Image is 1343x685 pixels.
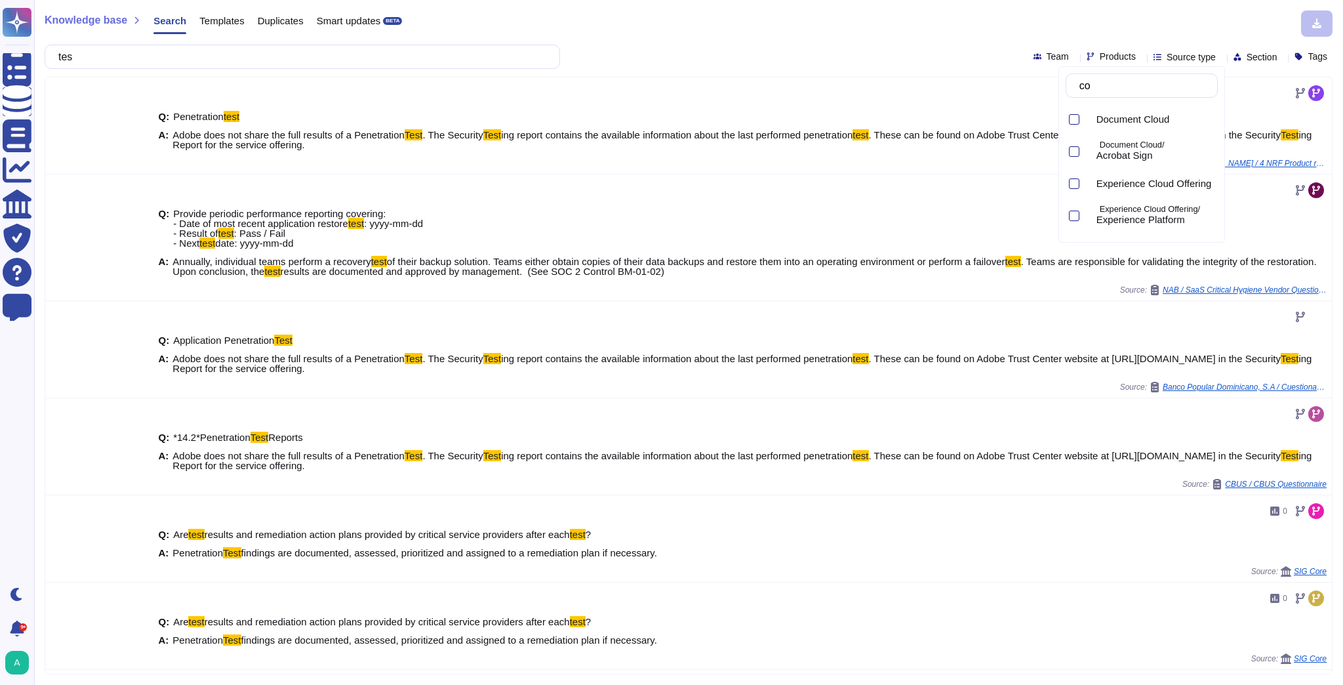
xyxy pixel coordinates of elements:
span: Source: [1251,566,1327,577]
span: Source: [1182,479,1327,489]
div: Document Cloud [1086,112,1091,127]
span: Team [1047,52,1069,61]
span: ing report contains the available information about the last performed penetration [501,450,852,461]
span: ? [586,616,591,627]
span: ing report contains the available information about the last performed penetration [501,353,852,364]
img: user [5,651,29,675]
span: Templates [199,16,244,26]
span: findings are documented, assessed, prioritized and assigned to a remediation plan if necessary. [241,547,657,558]
span: : Pass / Fail - Next [173,228,285,249]
b: A: [158,548,169,558]
div: Analytics [1086,233,1218,262]
mark: Test [223,634,241,646]
span: Duplicates [258,16,304,26]
b: A: [158,635,169,645]
span: Experience Cloud Offering [1096,178,1212,190]
span: 0 [1283,594,1287,602]
b: Q: [158,112,169,121]
mark: test [371,256,387,267]
mark: test [199,238,215,249]
span: ? [586,529,591,540]
span: *14.2*Penetration [173,432,251,443]
span: Adobe does not share the full results of a Penetration [172,450,405,461]
mark: Test [223,547,241,558]
mark: Test [483,129,502,140]
mark: Test [251,432,269,443]
div: Document Cloud [1096,114,1213,125]
span: NAB / SaaS Critical Hygiene Vendor Questionnaire for SaaS Vendor or Arrangements v6 [1163,286,1327,294]
span: findings are documented, assessed, prioritized and assigned to a remediation plan if necessary. [241,634,657,646]
span: Annually, individual teams perform a recovery [172,256,371,267]
b: A: [158,130,169,150]
b: A: [158,451,169,470]
span: ing Report for the service offering. [172,353,1312,374]
b: Q: [158,617,169,627]
span: Adobe does not share the full results of a Penetration [172,129,405,140]
span: Are [173,616,188,627]
mark: Test [405,129,423,140]
span: ing Report for the service offering. [172,129,1312,150]
span: Norton [PERSON_NAME] / 4 NRF Product requirements v2.0 PLEASE COMPLETE (2) [1163,159,1327,167]
span: Source: [1120,382,1327,392]
mark: test [852,450,868,461]
mark: test [218,228,234,239]
mark: test [1005,256,1021,267]
mark: Test [405,450,423,461]
div: Experience Cloud Offering [1086,176,1091,191]
mark: Test [1281,129,1299,140]
p: Document Cloud/ [1100,141,1213,150]
span: Tags [1308,52,1327,61]
span: . The Security [422,129,483,140]
div: BETA [383,17,402,25]
span: : yyyy-mm-dd - Result of [173,218,423,239]
mark: test [188,529,204,540]
span: . The Security [422,353,483,364]
span: Acrobat Sign [1096,150,1153,161]
span: . These can be found on Adobe Trust Center website at [URL][DOMAIN_NAME] in the Security [869,450,1281,461]
span: Source: [1120,285,1327,295]
span: Are [173,529,188,540]
span: Source type [1167,52,1216,62]
mark: test [348,218,364,229]
span: . These can be found on Adobe Trust Center website at [URL][DOMAIN_NAME] in the Security [869,129,1281,140]
span: Application Penetration [173,335,274,346]
span: Penetration [173,111,224,122]
mark: test [224,111,239,122]
span: Products [1100,52,1136,61]
span: Experience Platform [1096,214,1185,226]
span: Adobe does not share the full results of a Penetration [172,353,405,364]
span: Document Cloud [1096,114,1170,125]
input: Search a question or template... [52,45,546,68]
span: of their backup solution. Teams either obtain copies of their data backups and restore them into ... [387,256,1005,267]
div: Experience Platform [1086,201,1218,230]
p: Experience Cloud Offering/ [1100,205,1213,214]
span: Section [1247,52,1277,62]
span: Reports [268,432,303,443]
span: Knowledge base [45,15,127,26]
mark: Test [1281,353,1299,364]
button: user [3,648,38,677]
div: Experience Cloud Offering [1096,178,1213,190]
span: SIG Core [1294,568,1327,575]
span: results and remediation action plans provided by critical service providers after each [205,616,570,627]
span: Penetration [172,634,223,646]
span: results are documented and approved by management. (See SOC 2 Control BM-01-02) [281,266,664,277]
mark: test [264,266,280,277]
mark: test [570,616,586,627]
span: Source: [1251,654,1327,664]
mark: test [852,353,868,364]
mark: test [570,529,586,540]
div: Acrobat Sign [1086,136,1218,166]
span: Provide periodic performance reporting covering: - Date of most recent application restore [173,208,386,229]
b: Q: [158,432,169,442]
div: Experience Cloud Offering [1086,169,1218,198]
span: Smart updates [317,16,381,26]
b: Q: [158,209,169,248]
mark: Test [405,353,423,364]
span: ing Report for the service offering. [172,450,1312,471]
span: SIG Core [1294,655,1327,663]
mark: Test [483,353,502,364]
span: results and remediation action plans provided by critical service providers after each [205,529,570,540]
div: Experience Platform [1096,214,1213,226]
b: Q: [158,335,169,345]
